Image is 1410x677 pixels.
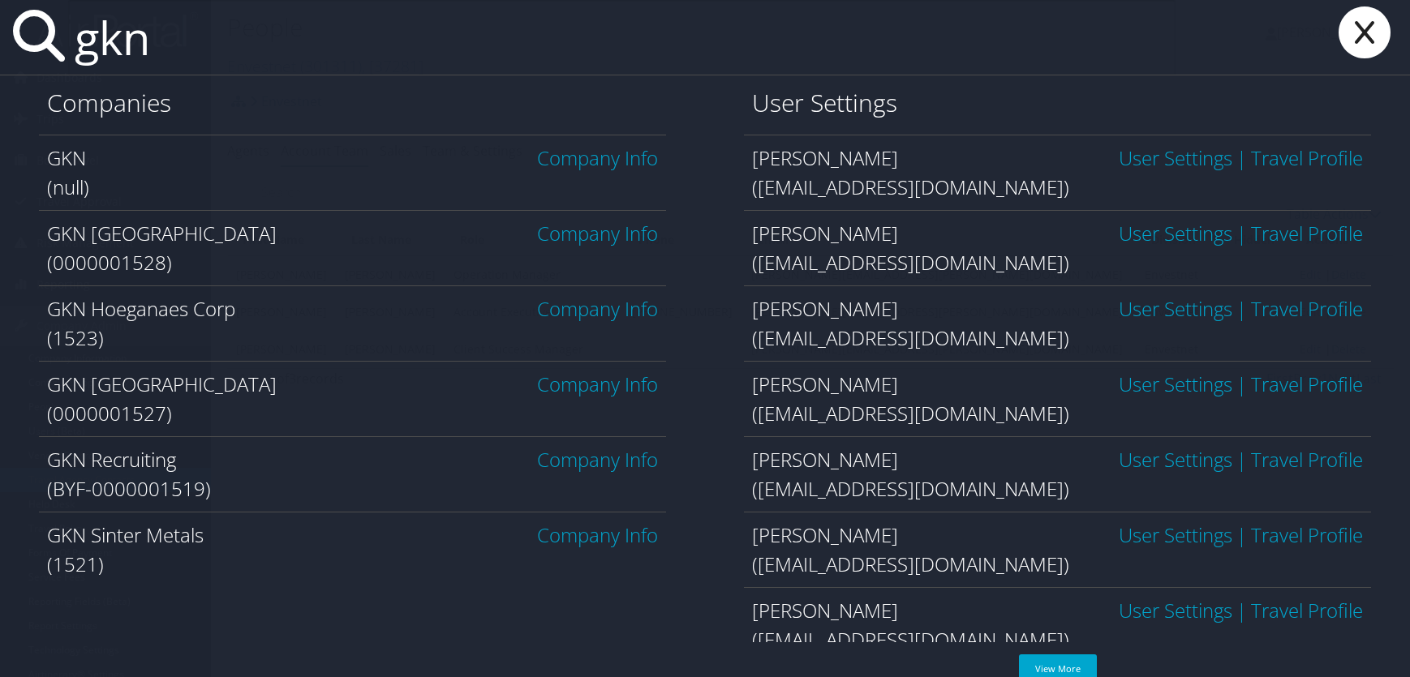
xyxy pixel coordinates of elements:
span: [PERSON_NAME] [752,446,898,473]
a: View OBT Profile [1251,295,1363,322]
div: ([EMAIL_ADDRESS][DOMAIN_NAME]) [752,324,1363,353]
a: View OBT Profile [1251,597,1363,623]
span: GKN [GEOGRAPHIC_DATA] [47,220,277,246]
a: Company Info [537,144,658,171]
span: | [1232,521,1251,548]
a: User Settings [1119,446,1232,473]
a: View OBT Profile [1251,371,1363,397]
div: ([EMAIL_ADDRESS][DOMAIN_NAME]) [752,550,1363,579]
a: View OBT Profile [1251,521,1363,548]
div: ([EMAIL_ADDRESS][DOMAIN_NAME]) [752,399,1363,428]
span: | [1232,220,1251,246]
span: | [1232,144,1251,171]
h1: Companies [47,86,658,120]
a: View OBT Profile [1251,144,1363,171]
span: | [1232,446,1251,473]
span: | [1232,371,1251,397]
span: GKN Sinter Metals [47,521,204,548]
span: [PERSON_NAME] [752,371,898,397]
a: User Settings [1119,371,1232,397]
a: Company Info [537,220,658,246]
a: User Settings [1119,521,1232,548]
span: [PERSON_NAME] [752,144,898,171]
div: GKN [47,144,658,173]
span: [PERSON_NAME] [752,295,898,322]
a: View OBT Profile [1251,446,1363,473]
div: (null) [47,173,658,202]
a: User Settings [1119,220,1232,246]
a: User Settings [1119,144,1232,171]
a: Company Info [537,446,658,473]
h1: User Settings [752,86,1363,120]
span: [PERSON_NAME] [752,220,898,246]
span: [PERSON_NAME] [752,521,898,548]
div: (1521) [47,550,658,579]
span: GKN Hoeganaes Corp [47,295,235,322]
a: Company Info [537,371,658,397]
span: [PERSON_NAME] [752,597,898,623]
a: Company Info [537,521,658,548]
span: | [1232,295,1251,322]
div: (BYF-0000001519) [47,474,658,503]
a: Company Info [537,295,658,322]
div: ([EMAIL_ADDRESS][DOMAIN_NAME]) [752,474,1363,503]
span: GKN Recruiting [47,446,176,473]
div: ([EMAIL_ADDRESS][DOMAIN_NAME]) [752,173,1363,202]
a: User Settings [1119,295,1232,322]
div: (0000001528) [47,248,658,277]
div: ([EMAIL_ADDRESS][DOMAIN_NAME]) [752,625,1363,654]
a: User Settings [1119,597,1232,623]
span: GKN [GEOGRAPHIC_DATA] [47,371,277,397]
a: View OBT Profile [1251,220,1363,246]
div: (1523) [47,324,658,353]
div: (0000001527) [47,399,658,428]
span: | [1232,597,1251,623]
div: ([EMAIL_ADDRESS][DOMAIN_NAME]) [752,248,1363,277]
